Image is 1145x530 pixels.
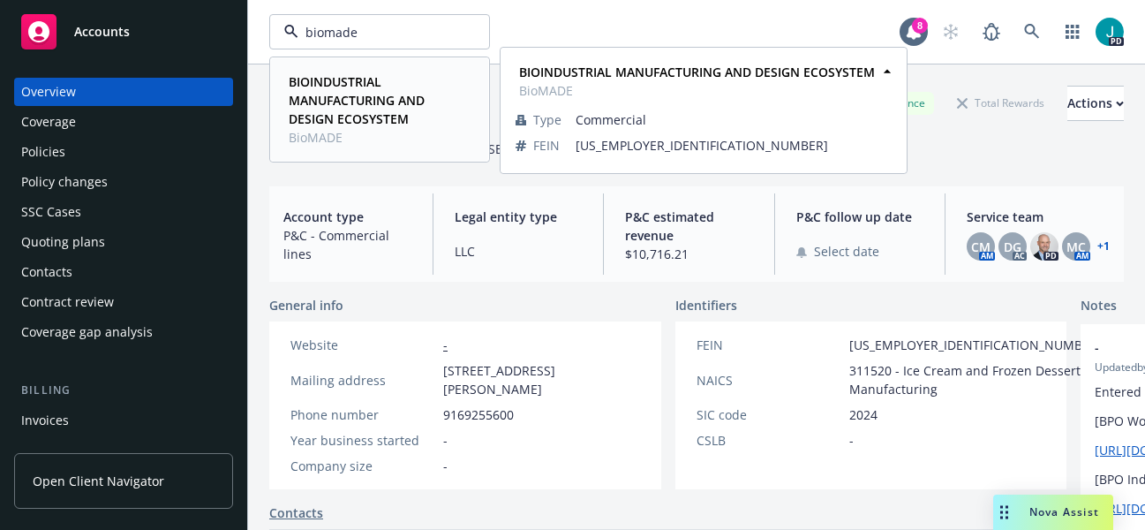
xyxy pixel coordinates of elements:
[21,108,76,136] div: Coverage
[1097,241,1110,252] a: +1
[533,136,560,155] span: FEIN
[269,296,343,314] span: General info
[33,472,164,490] span: Open Client Navigator
[697,405,842,424] div: SIC code
[290,336,436,354] div: Website
[14,78,233,106] a: Overview
[14,168,233,196] a: Policy changes
[455,242,583,261] span: LLC
[443,337,448,353] a: -
[697,336,842,354] div: FEIN
[576,110,892,129] span: Commercial
[993,495,1015,530] div: Drag to move
[14,7,233,57] a: Accounts
[290,371,436,390] div: Mailing address
[1029,504,1099,519] span: Nova Assist
[967,208,1110,226] span: Service team
[1014,14,1050,49] a: Search
[298,23,454,42] input: Filter by keyword
[974,14,1009,49] a: Report a Bug
[625,208,753,245] span: P&C estimated revenue
[849,361,1102,398] span: 311520 - Ice Cream and Frozen Dessert Manufacturing
[519,64,875,80] strong: BIOINDUSTRIAL MANUFACTURING AND DESIGN ECOSYSTEM
[849,431,854,450] span: -
[1066,238,1086,256] span: MC
[933,14,968,49] a: Start snowing
[269,503,323,522] a: Contacts
[1055,14,1090,49] a: Switch app
[14,138,233,166] a: Policies
[14,108,233,136] a: Coverage
[14,198,233,226] a: SSC Cases
[519,81,875,100] span: BioMADE
[971,238,991,256] span: CM
[289,128,467,147] span: BioMADE
[697,371,842,390] div: NAICS
[21,78,76,106] div: Overview
[912,18,928,34] div: 8
[814,242,879,261] span: Select date
[289,73,425,127] strong: BIOINDUSTRIAL MANUFACTURING AND DESIGN ECOSYSTEM
[1067,86,1124,121] button: Actions
[290,457,436,475] div: Company size
[14,258,233,286] a: Contacts
[1004,238,1021,256] span: DG
[14,406,233,435] a: Invoices
[21,168,108,196] div: Policy changes
[21,288,114,316] div: Contract review
[21,198,81,226] div: SSC Cases
[283,226,411,263] span: P&C - Commercial lines
[443,457,448,475] span: -
[74,25,130,39] span: Accounts
[21,228,105,256] div: Quoting plans
[290,405,436,424] div: Phone number
[21,436,110,465] div: Billing updates
[21,258,72,286] div: Contacts
[576,136,892,155] span: [US_EMPLOYER_IDENTIFICATION_NUMBER]
[443,431,448,450] span: -
[675,296,737,314] span: Identifiers
[14,436,233,465] a: Billing updates
[443,361,640,398] span: [STREET_ADDRESS][PERSON_NAME]
[1067,87,1124,120] div: Actions
[1081,296,1117,317] span: Notes
[1030,232,1058,261] img: photo
[796,208,924,226] span: P&C follow up date
[533,110,561,129] span: Type
[21,138,65,166] div: Policies
[21,406,69,435] div: Invoices
[283,208,411,226] span: Account type
[993,495,1113,530] button: Nova Assist
[1096,18,1124,46] img: photo
[14,318,233,346] a: Coverage gap analysis
[14,228,233,256] a: Quoting plans
[455,208,583,226] span: Legal entity type
[14,288,233,316] a: Contract review
[14,382,233,399] div: Billing
[625,245,753,263] span: $10,716.21
[948,92,1053,114] div: Total Rewards
[849,336,1102,354] span: [US_EMPLOYER_IDENTIFICATION_NUMBER]
[290,431,436,450] div: Year business started
[443,405,514,424] span: 9169255600
[849,405,878,424] span: 2024
[21,318,153,346] div: Coverage gap analysis
[697,431,842,450] div: CSLB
